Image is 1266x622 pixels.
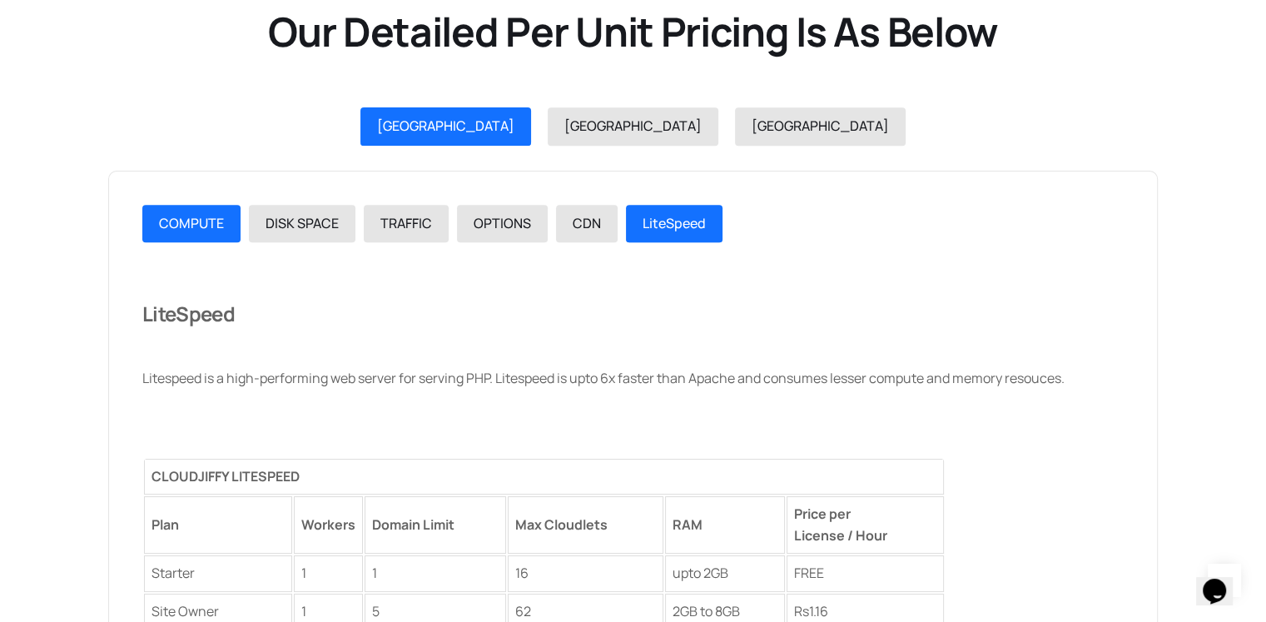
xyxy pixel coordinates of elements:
td: Plan [144,496,292,554]
p: Litespeed is a high-performing web server for serving PHP. Litespeed is upto 6x faster than Apach... [142,368,1124,390]
td: RAM [665,496,785,554]
td: 1 [294,555,363,592]
span: 1.16 [809,602,828,620]
span: TRAFFIC [380,214,432,232]
span: LiteSpeed [142,300,235,327]
td: Domain Limit [365,496,506,554]
td: Price per License / Hour [787,496,944,554]
span: LiteSpeed [643,214,706,232]
span: [GEOGRAPHIC_DATA] [377,117,514,135]
td: Workers [294,496,363,554]
span: CDN [573,214,601,232]
td: 16 [508,555,663,592]
span: OPTIONS [474,214,531,232]
td: Starter [144,555,292,592]
td: FREE [787,555,944,592]
span: [GEOGRAPHIC_DATA] [564,117,702,135]
span: COMPUTE [159,214,224,232]
td: upto 2GB [665,555,785,592]
td: Max Cloudlets [508,496,663,554]
span: [GEOGRAPHIC_DATA] [752,117,889,135]
h2: Our Detailed Per Unit Pricing Is As Below [100,6,1166,57]
td: 1 [365,555,506,592]
span: DISK SPACE [266,214,339,232]
iframe: chat widget [1196,555,1249,605]
th: CLOUDJIFFY LITESPEED [144,459,944,495]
